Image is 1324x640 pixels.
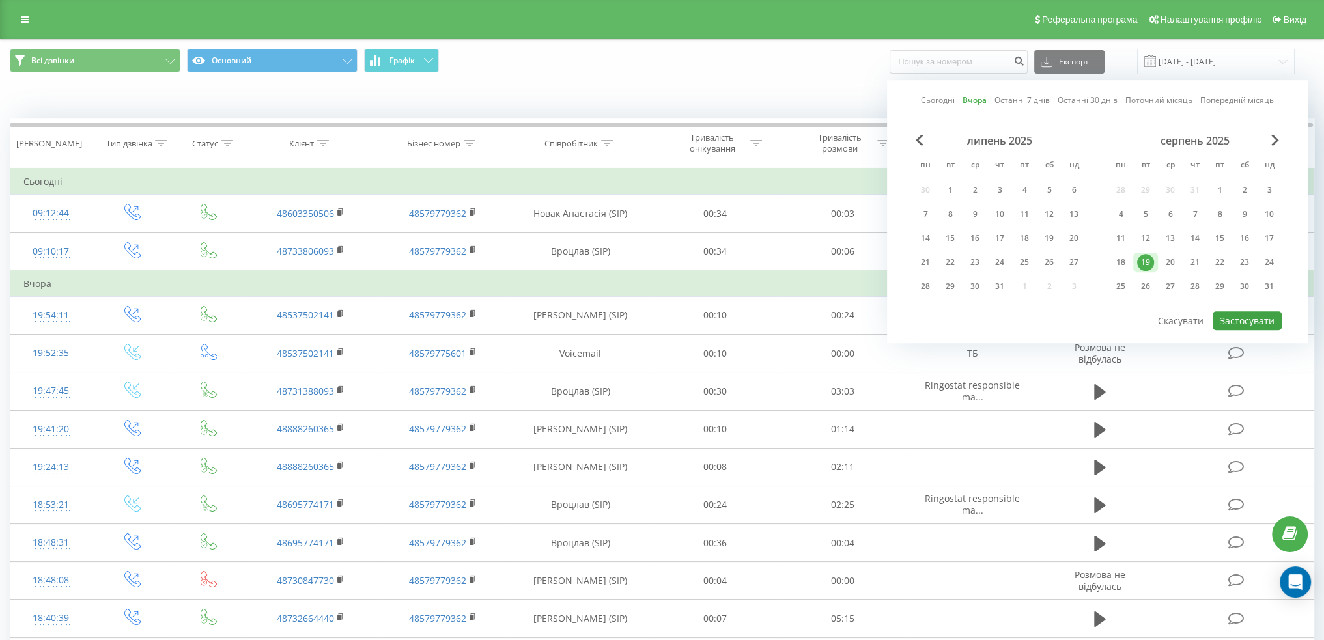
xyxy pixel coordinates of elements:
abbr: неділя [1064,156,1084,176]
div: Клієнт [289,138,314,149]
div: 31 [1261,278,1278,295]
div: 12 [1137,230,1154,247]
div: ср 9 лип 2025 р. [963,204,987,224]
div: пн 28 лип 2025 р. [913,277,938,296]
div: 5 [1137,206,1154,223]
div: чт 21 серп 2025 р. [1183,253,1207,272]
span: Ringostat responsible ma... [925,379,1020,403]
div: пт 18 лип 2025 р. [1012,229,1037,248]
div: 29 [1211,278,1228,295]
button: Експорт [1034,50,1105,74]
td: 02:11 [779,448,906,486]
a: 48579779362 [409,309,466,321]
a: 48888260365 [277,460,334,473]
div: 23 [966,254,983,271]
div: 09:10:17 [23,239,79,264]
div: нд 27 лип 2025 р. [1062,253,1086,272]
div: 18:48:31 [23,530,79,555]
div: 25 [1016,254,1033,271]
div: пт 15 серп 2025 р. [1207,229,1232,248]
td: Вроцлав (SIP) [509,232,652,271]
div: [PERSON_NAME] [16,138,82,149]
a: 48537502141 [277,347,334,359]
div: 11 [1112,230,1129,247]
div: 29 [942,278,959,295]
div: пт 29 серп 2025 р. [1207,277,1232,296]
td: 02:25 [779,486,906,523]
div: 19:24:13 [23,454,79,480]
div: 19:41:20 [23,417,79,442]
td: 00:03 [779,195,906,232]
abbr: вівторок [1136,156,1155,176]
td: Сьогодні [10,169,1314,195]
a: 48579779362 [409,536,466,549]
div: серпень 2025 [1108,134,1282,147]
div: пн 14 лип 2025 р. [913,229,938,248]
div: 13 [1065,206,1082,223]
td: [PERSON_NAME] (SIP) [509,296,652,334]
div: 27 [1162,278,1179,295]
span: Вихід [1284,14,1306,25]
td: 00:10 [652,296,779,334]
abbr: субота [1039,156,1059,176]
div: 17 [991,230,1008,247]
div: 16 [966,230,983,247]
div: 30 [966,278,983,295]
div: 20 [1065,230,1082,247]
div: ср 6 серп 2025 р. [1158,204,1183,224]
div: чт 10 лип 2025 р. [987,204,1012,224]
abbr: середа [1161,156,1180,176]
div: Тривалість розмови [804,132,874,154]
span: Налаштування профілю [1160,14,1261,25]
td: 00:00 [779,335,906,372]
span: Розмова не відбулась [1075,568,1125,592]
div: сб 9 серп 2025 р. [1232,204,1257,224]
a: 48537502141 [277,309,334,321]
div: пн 11 серп 2025 р. [1108,229,1133,248]
a: 48730847730 [277,574,334,587]
td: 00:34 [652,232,779,271]
div: 4 [1016,182,1033,199]
div: 22 [1211,254,1228,271]
div: 24 [991,254,1008,271]
span: Розмова не відбулась [1075,341,1125,365]
td: 00:04 [652,562,779,600]
div: Тривалість очікування [677,132,747,154]
div: сб 16 серп 2025 р. [1232,229,1257,248]
div: ср 13 серп 2025 р. [1158,229,1183,248]
div: ср 23 лип 2025 р. [963,253,987,272]
div: 31 [991,278,1008,295]
div: 3 [1261,182,1278,199]
a: Останні 30 днів [1058,94,1118,107]
td: Вроцлав (SIP) [509,524,652,562]
td: Вроцлав (SIP) [509,372,652,410]
td: 00:24 [779,296,906,334]
div: Open Intercom Messenger [1280,566,1311,598]
a: Вчора [963,94,987,107]
button: Застосувати [1213,311,1282,330]
div: нд 13 лип 2025 р. [1062,204,1086,224]
div: пн 21 лип 2025 р. [913,253,938,272]
div: чт 17 лип 2025 р. [987,229,1012,248]
div: ср 30 лип 2025 р. [963,277,987,296]
a: 48579779362 [409,460,466,473]
a: 48732664440 [277,612,334,624]
td: [PERSON_NAME] (SIP) [509,562,652,600]
div: вт 29 лип 2025 р. [938,277,963,296]
a: 48603350506 [277,207,334,219]
div: 5 [1041,182,1058,199]
div: нд 31 серп 2025 р. [1257,277,1282,296]
div: 11 [1016,206,1033,223]
div: сб 2 серп 2025 р. [1232,180,1257,200]
div: 9 [966,206,983,223]
a: Поточний місяць [1125,94,1192,107]
td: [PERSON_NAME] (SIP) [509,448,652,486]
div: ср 27 серп 2025 р. [1158,277,1183,296]
div: 21 [917,254,934,271]
div: сб 12 лип 2025 р. [1037,204,1062,224]
abbr: четвер [990,156,1009,176]
a: 48579775601 [409,347,466,359]
div: ср 20 серп 2025 р. [1158,253,1183,272]
div: пт 25 лип 2025 р. [1012,253,1037,272]
div: ср 2 лип 2025 р. [963,180,987,200]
